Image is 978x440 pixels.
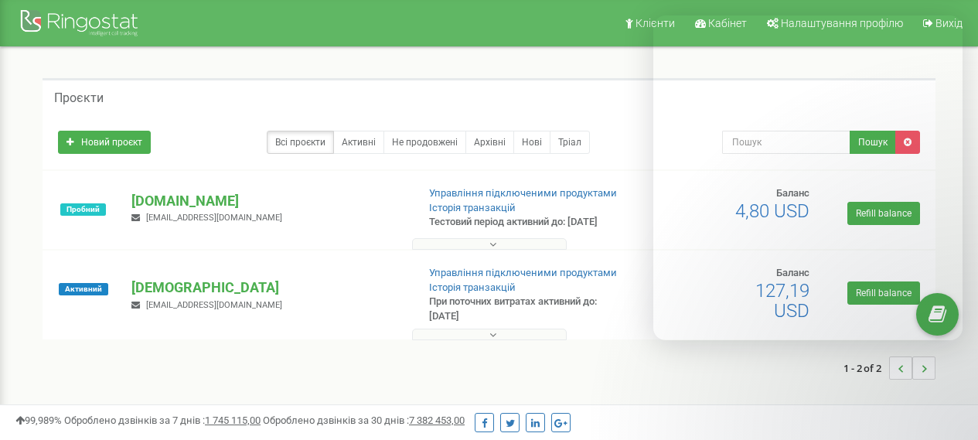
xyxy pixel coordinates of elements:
[429,281,516,293] a: Історія транзакцій
[550,131,590,154] a: Тріал
[58,131,151,154] a: Новий проєкт
[429,267,617,278] a: Управління підключеними продуктами
[429,187,617,199] a: Управління підключеними продуктами
[333,131,384,154] a: Активні
[59,283,108,295] span: Активний
[64,414,261,426] span: Оброблено дзвінків за 7 днів :
[146,300,282,310] span: [EMAIL_ADDRESS][DOMAIN_NAME]
[843,341,935,395] nav: ...
[267,131,334,154] a: Всі проєкти
[383,131,466,154] a: Не продовжені
[263,414,465,426] span: Оброблено дзвінків за 30 днів :
[131,191,404,211] p: [DOMAIN_NAME]
[409,414,465,426] u: 7 382 453,00
[19,6,143,43] img: Ringostat Logo
[843,356,889,380] span: 1 - 2 of 2
[146,213,282,223] span: [EMAIL_ADDRESS][DOMAIN_NAME]
[429,295,627,323] p: При поточних витратах активний до: [DATE]
[54,91,104,105] h5: Проєкти
[205,414,261,426] u: 1 745 115,00
[429,215,627,230] p: Тестовий період активний до: [DATE]
[60,203,106,216] span: Пробний
[636,17,675,29] span: Клієнти
[925,353,963,390] iframe: Intercom live chat
[513,131,550,154] a: Нові
[653,15,963,340] iframe: Intercom live chat
[15,414,62,426] span: 99,989%
[465,131,514,154] a: Архівні
[131,278,404,298] p: [DEMOGRAPHIC_DATA]
[429,202,516,213] a: Історія транзакцій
